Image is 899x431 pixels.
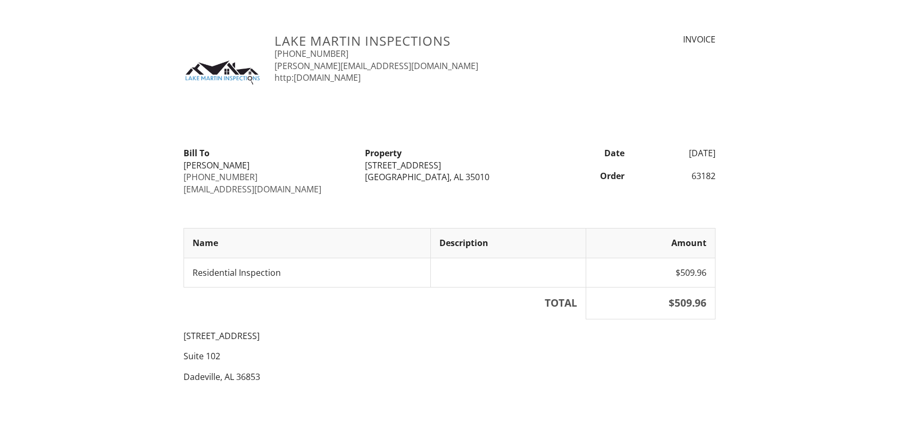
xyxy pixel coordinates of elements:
[193,267,281,278] span: Residential Inspection
[365,147,402,159] strong: Property
[274,48,348,60] a: [PHONE_NUMBER]
[184,183,321,195] a: [EMAIL_ADDRESS][DOMAIN_NAME]
[184,33,262,112] img: Untitled_%28500_%C3%97_500_px%29.png
[184,330,715,342] p: [STREET_ADDRESS]
[365,159,534,171] div: [STREET_ADDRESS]
[184,288,586,319] th: TOTAL
[431,229,586,258] th: Description
[274,60,478,72] a: [PERSON_NAME][EMAIL_ADDRESS][DOMAIN_NAME]
[631,170,722,182] div: 63182
[540,147,631,159] div: Date
[592,33,715,45] div: INVOICE
[631,147,722,159] div: [DATE]
[184,371,715,383] p: Dadeville, AL 36853
[184,171,257,183] a: [PHONE_NUMBER]
[274,72,361,83] a: http:[DOMAIN_NAME]
[184,147,210,159] strong: Bill To
[184,350,715,362] p: Suite 102
[184,159,352,171] div: [PERSON_NAME]
[540,170,631,182] div: Order
[586,288,715,319] th: $509.96
[274,33,579,48] h3: Lake Martin Inspections
[365,171,534,183] div: [GEOGRAPHIC_DATA], AL 35010
[586,229,715,258] th: Amount
[586,258,715,287] td: $509.96
[184,229,431,258] th: Name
